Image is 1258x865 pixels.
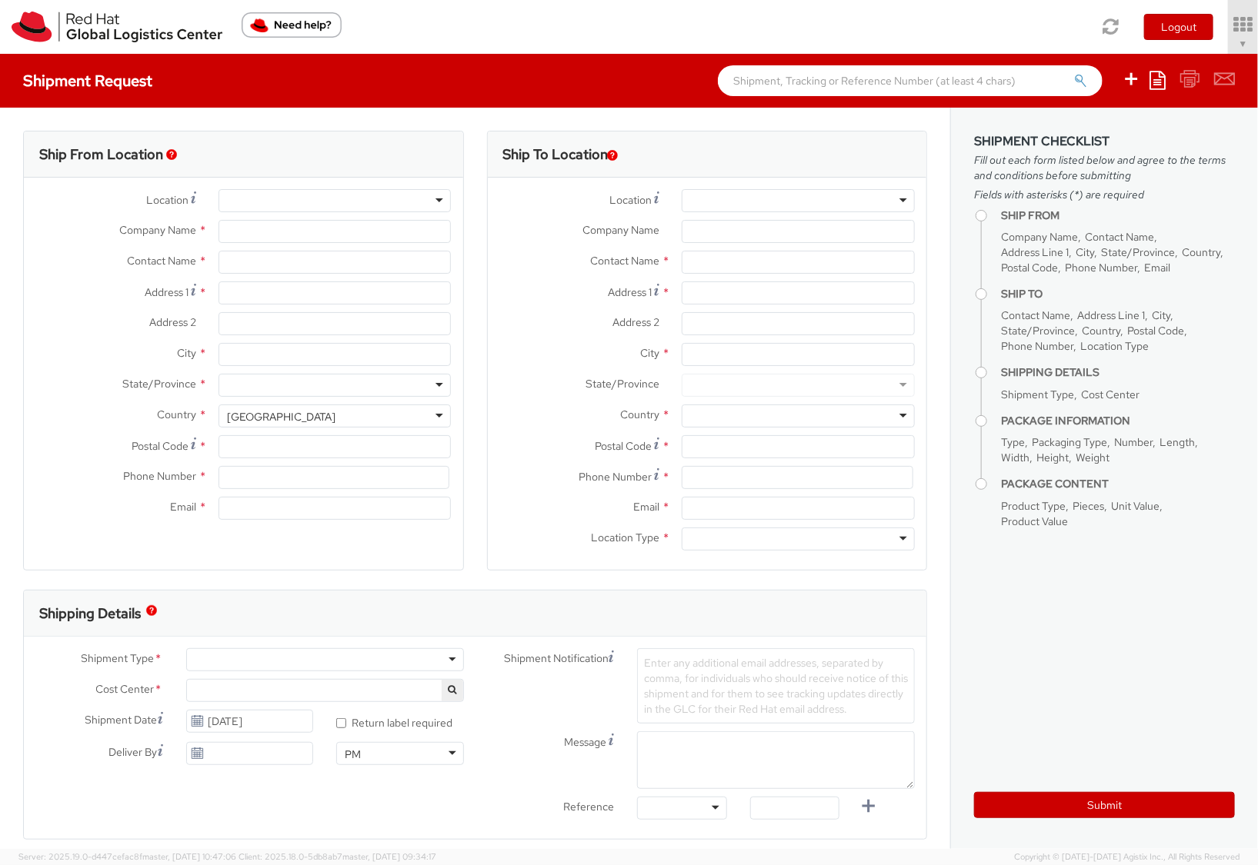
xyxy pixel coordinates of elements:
[23,72,152,89] h4: Shipment Request
[142,851,236,862] span: master, [DATE] 10:47:06
[1036,451,1069,464] span: Height
[12,12,222,42] img: rh-logistics-00dfa346123c4ec078e1.svg
[1239,38,1248,50] span: ▼
[1001,367,1235,378] h4: Shipping Details
[1001,230,1078,244] span: Company Name
[1144,14,1213,40] button: Logout
[39,147,163,162] h3: Ship From Location
[109,744,158,760] span: Deliver By
[85,712,158,728] span: Shipment Date
[336,713,455,730] label: Return label required
[1076,245,1094,259] span: City
[132,439,189,453] span: Postal Code
[1014,851,1240,863] span: Copyright © [DATE]-[DATE] Agistix Inc., All Rights Reserved
[608,285,652,299] span: Address 1
[1152,308,1170,322] span: City
[1101,245,1175,259] span: State/Province
[1076,451,1110,464] span: Weight
[563,800,614,813] span: Reference
[127,254,196,268] span: Contact Name
[239,851,436,862] span: Client: 2025.18.0-5db8ab7
[1001,210,1235,221] h4: Ship From
[119,223,196,237] span: Company Name
[974,152,1235,183] span: Fill out each form listed below and agree to the terms and conditions before submitting
[1082,324,1120,338] span: Country
[39,606,141,621] h3: Shipping Details
[149,315,196,329] span: Address 2
[579,470,652,484] span: Phone Number
[122,377,196,391] span: State/Province
[1182,245,1220,259] span: Country
[1032,435,1107,449] span: Packaging Type
[177,346,196,360] span: City
[157,408,196,421] span: Country
[82,650,155,668] span: Shipment Type
[1001,451,1029,464] span: Width
[591,531,659,544] span: Location Type
[1114,435,1153,449] span: Number
[1001,435,1025,449] span: Type
[1001,415,1235,427] h4: Package Information
[1160,435,1195,449] span: Length
[1001,388,1074,401] span: Shipment Type
[640,346,659,360] span: City
[1080,339,1149,353] span: Location Type
[582,223,659,237] span: Company Name
[18,851,236,862] span: Server: 2025.19.0-d447cefac8f
[1127,324,1184,338] span: Postal Code
[633,500,659,514] span: Email
[590,254,659,268] span: Contact Name
[974,135,1235,148] h3: Shipment Checklist
[504,650,609,667] span: Shipment Notification
[595,439,652,453] span: Postal Code
[1001,339,1073,353] span: Phone Number
[1073,499,1104,513] span: Pieces
[1065,261,1137,274] span: Phone Number
[609,193,652,207] span: Location
[1001,308,1070,322] span: Contact Name
[227,409,335,424] div: [GEOGRAPHIC_DATA]
[1001,324,1075,338] span: State/Province
[1001,288,1235,300] h4: Ship To
[170,500,196,514] span: Email
[1111,499,1160,513] span: Unit Value
[503,147,609,162] h3: Ship To Location
[620,408,659,421] span: Country
[1081,388,1140,401] span: Cost Center
[342,851,436,862] span: master, [DATE] 09:34:17
[336,718,346,728] input: Return label required
[1144,261,1170,274] span: Email
[1085,230,1154,244] span: Contact Name
[96,681,155,699] span: Cost Center
[1077,308,1145,322] span: Address Line 1
[145,285,189,299] span: Address 1
[345,747,361,762] div: PM
[123,469,196,483] span: Phone Number
[974,187,1235,202] span: Fields with asterisks (*) are required
[242,12,342,38] button: Need help?
[1001,245,1069,259] span: Address Line 1
[644,656,908,716] span: Enter any additional email addresses, separated by comma, for individuals who should receive noti...
[974,792,1235,818] button: Submit
[718,65,1103,96] input: Shipment, Tracking or Reference Number (at least 4 chars)
[586,377,659,391] span: State/Province
[564,735,606,749] span: Message
[1001,514,1068,528] span: Product Value
[612,315,659,329] span: Address 2
[146,193,189,207] span: Location
[1001,261,1058,274] span: Postal Code
[1001,478,1235,490] h4: Package Content
[1001,499,1066,513] span: Product Type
